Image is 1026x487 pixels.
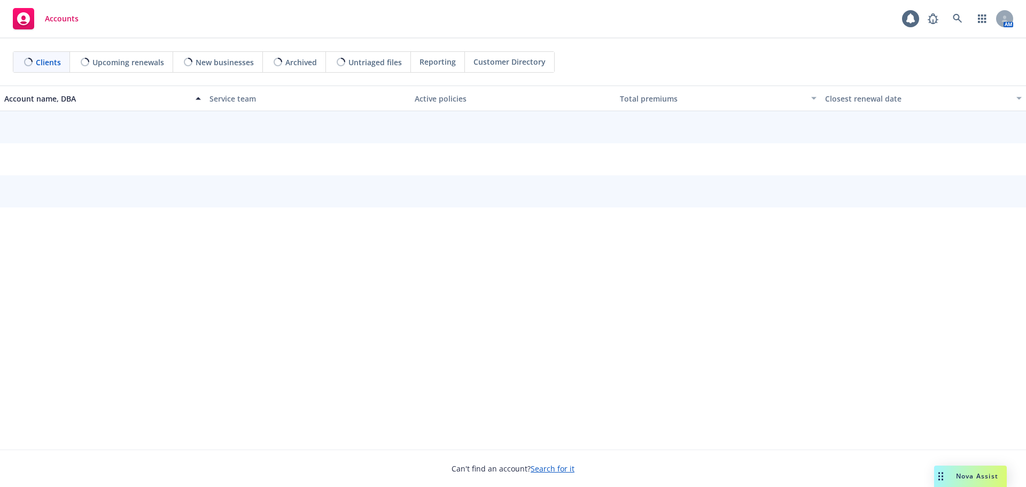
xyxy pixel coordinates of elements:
span: Accounts [45,14,79,23]
div: Account name, DBA [4,93,189,104]
span: Upcoming renewals [92,57,164,68]
button: Service team [205,86,410,111]
a: Switch app [971,8,993,29]
span: Untriaged files [348,57,402,68]
span: New businesses [196,57,254,68]
a: Report a Bug [922,8,944,29]
div: Drag to move [934,466,947,487]
span: Reporting [419,56,456,67]
button: Active policies [410,86,616,111]
a: Search for it [531,463,574,474]
div: Active policies [415,93,611,104]
span: Archived [285,57,317,68]
div: Total premiums [620,93,805,104]
span: Nova Assist [956,471,998,481]
button: Nova Assist [934,466,1007,487]
span: Clients [36,57,61,68]
div: Service team [209,93,406,104]
span: Customer Directory [473,56,546,67]
div: Closest renewal date [825,93,1010,104]
button: Closest renewal date [821,86,1026,111]
button: Total premiums [616,86,821,111]
a: Accounts [9,4,83,34]
span: Can't find an account? [452,463,574,474]
a: Search [947,8,968,29]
